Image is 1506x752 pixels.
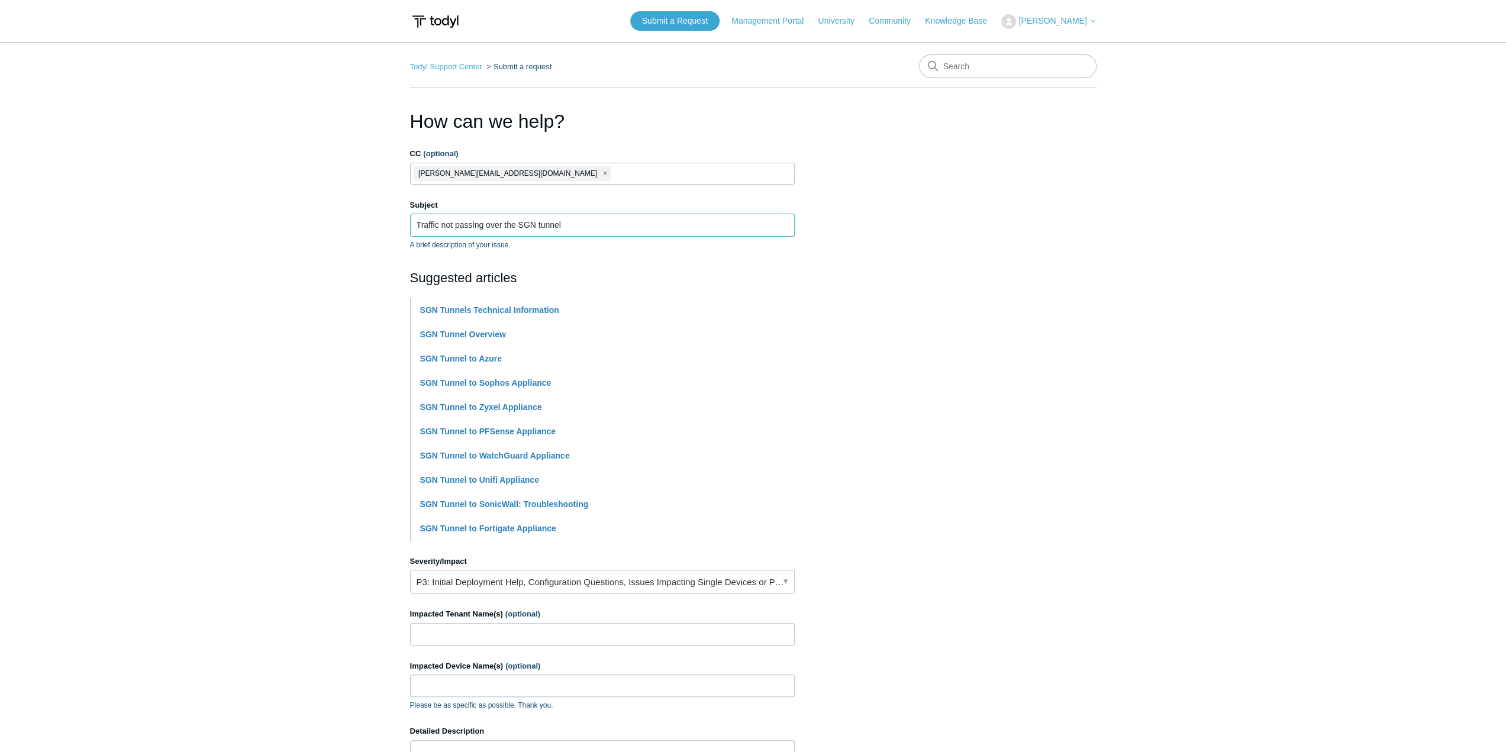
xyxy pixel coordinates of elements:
a: Community [869,15,923,27]
input: Search [919,54,1097,78]
a: SGN Tunnel to Fortigate Appliance [420,524,556,533]
a: SGN Tunnel to Unifi Appliance [420,475,539,485]
a: SGN Tunnel Overview [420,330,506,339]
a: University [818,15,866,27]
span: (optional) [505,661,540,670]
li: Submit a request [484,62,552,71]
label: Detailed Description [410,725,795,737]
label: Impacted Tenant Name(s) [410,608,795,620]
label: CC [410,148,795,160]
label: Severity/Impact [410,556,795,567]
label: Impacted Device Name(s) [410,660,795,672]
label: Subject [410,199,795,211]
a: SGN Tunnel to Azure [420,354,502,363]
p: A brief description of your issue. [410,240,795,250]
a: SGN Tunnel to Sophos Appliance [420,378,552,388]
h1: How can we help? [410,107,795,135]
a: Todyl Support Center [410,62,482,71]
span: [PERSON_NAME] [1018,16,1086,25]
span: [PERSON_NAME][EMAIL_ADDRESS][DOMAIN_NAME] [418,167,597,180]
a: SGN Tunnels Technical Information [420,305,559,315]
button: [PERSON_NAME] [1001,14,1096,29]
a: SGN Tunnel to PFSense Appliance [420,427,556,436]
li: Todyl Support Center [410,62,485,71]
a: Management Portal [731,15,815,27]
a: P3: Initial Deployment Help, Configuration Questions, Issues Impacting Single Devices or Past Out... [410,570,795,593]
span: close [603,167,607,180]
a: SGN Tunnel to SonicWall: Troubleshooting [420,499,589,509]
a: Knowledge Base [925,15,999,27]
span: (optional) [423,149,458,158]
p: Please be as specific as possible. Thank you. [410,700,795,711]
a: SGN Tunnel to Zyxel Appliance [420,402,542,412]
img: Todyl Support Center Help Center home page [410,11,460,33]
a: SGN Tunnel to WatchGuard Appliance [420,451,570,460]
a: Submit a Request [630,11,720,31]
h2: Suggested articles [410,268,795,288]
span: (optional) [505,609,540,618]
